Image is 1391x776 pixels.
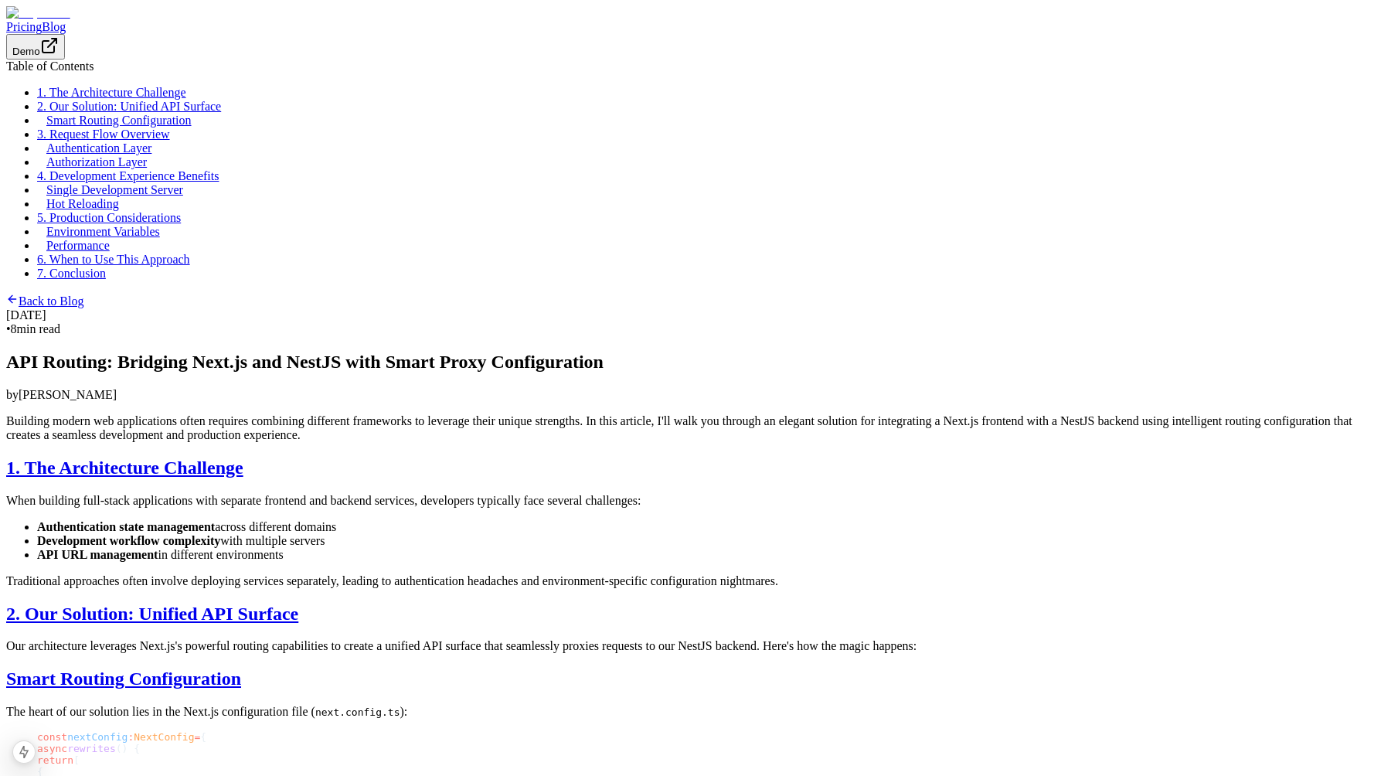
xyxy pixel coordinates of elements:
a: 6. When to Use This Approach [37,253,190,266]
span: [ [73,754,80,766]
a: Pricing [6,20,42,33]
p: Our architecture leverages Next.js's powerful routing capabilities to create a unified API surfac... [6,639,1385,653]
a: Authorization Layer [46,155,147,168]
a: 7. Conclusion [37,267,106,280]
span: NextConfig [134,731,194,743]
li: across different domains [37,520,1385,534]
p: Traditional approaches often involve deploying services separately, leading to authentication hea... [6,574,1385,588]
time: [DATE] [6,308,46,322]
p: Building modern web applications often requires combining different frameworks to leverage their ... [6,414,1385,442]
span: by [PERSON_NAME] [6,388,117,401]
img: Dopamine [6,6,70,20]
p: The heart of our solution lies in the Next.js configuration file ( ): [6,705,1385,719]
a: Performance [46,239,110,252]
a: Back to Blog [6,294,83,308]
a: Hot Reloading [46,197,119,210]
a: Single Development Server [46,183,183,196]
span: rewrites [67,743,116,754]
strong: API URL management [37,548,158,561]
button: Demo [6,34,65,60]
li: with multiple servers [37,534,1385,548]
div: • 8 min read [6,322,1385,336]
p: When building full-stack applications with separate frontend and backend services, developers typ... [6,494,1385,508]
span: nextConfig [67,731,128,743]
a: Smart Routing Configuration [6,669,241,689]
strong: Authentication state management [37,520,215,533]
span: async [37,743,67,754]
a: 5. Production Considerations [37,211,181,224]
h1: API Routing: Bridging Next.js and NestJS with Smart Proxy Configuration [6,352,1385,373]
a: Blog [42,20,66,33]
a: 2. Our Solution: Unified API Surface [37,100,221,113]
span: () { [116,743,140,754]
a: 2. Our Solution: Unified API Surface [6,604,298,624]
a: Dopamine [6,6,1385,20]
a: 1. The Architecture Challenge [6,458,243,478]
a: 3. Request Flow Overview [37,128,170,141]
span: = [195,731,201,743]
a: Environment Variables [46,225,160,238]
span: : [128,731,134,743]
span: return [37,754,73,766]
a: Authentication Layer [46,141,151,155]
a: 4. Development Experience Benefits [37,169,219,182]
div: Table of Contents [6,60,1385,73]
li: in different environments [37,548,1385,562]
a: Demo [6,44,65,57]
code: next.config.ts [315,706,400,718]
strong: Development workflow complexity [37,534,220,547]
a: Smart Routing Configuration [46,114,192,127]
span: const [37,731,67,743]
span: { [200,731,206,743]
a: 1. The Architecture Challenge [37,86,186,99]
